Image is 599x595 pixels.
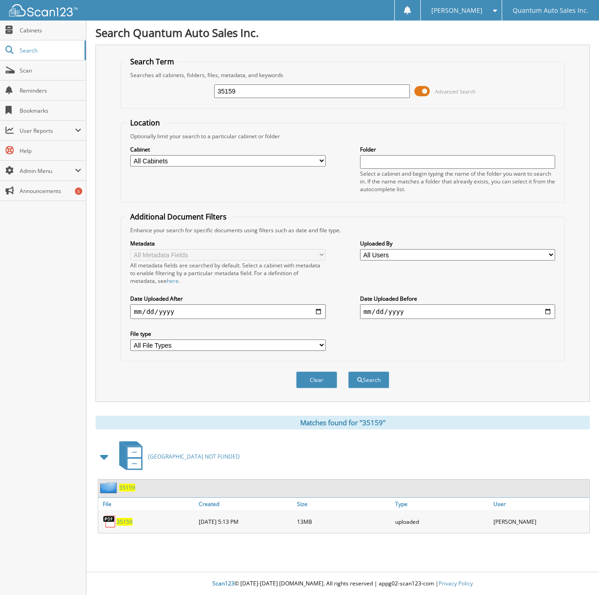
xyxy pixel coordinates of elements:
[126,212,231,222] legend: Additional Document Filters
[167,277,179,285] a: here
[103,515,117,528] img: PDF.png
[196,498,295,510] a: Created
[130,304,325,319] input: start
[20,107,81,115] span: Bookmarks
[95,416,590,429] div: Matches found for "35159"
[20,127,75,135] span: User Reports
[130,295,325,303] label: Date Uploaded After
[296,371,337,388] button: Clear
[348,371,389,388] button: Search
[196,512,295,531] div: [DATE] 5:13 PM
[148,453,240,460] span: [GEOGRAPHIC_DATA] NOT FUNDED
[212,579,234,587] span: Scan123
[360,304,555,319] input: end
[20,167,75,175] span: Admin Menu
[126,118,164,128] legend: Location
[86,573,599,595] div: © [DATE]-[DATE] [DOMAIN_NAME]. All rights reserved | appg02-scan123-com |
[360,146,555,153] label: Folder
[126,226,560,234] div: Enhance your search for specific documents using filters such as date and file type.
[126,71,560,79] div: Searches all cabinets, folders, files, metadata, and keywords
[9,4,78,16] img: scan123-logo-white.svg
[95,25,590,40] h1: Search Quantum Auto Sales Inc.
[130,240,325,247] label: Metadata
[20,187,81,195] span: Announcements
[360,170,555,193] div: Select a cabinet and begin typing the name of the folder you want to search in. If the name match...
[20,147,81,155] span: Help
[114,438,240,475] a: [GEOGRAPHIC_DATA] NOT FUNDED
[360,295,555,303] label: Date Uploaded Before
[119,484,135,491] a: 35159
[20,67,81,74] span: Scan
[117,518,133,526] a: 35159
[75,188,82,195] div: 5
[20,47,80,54] span: Search
[130,330,325,338] label: File type
[393,512,491,531] div: uploaded
[439,579,473,587] a: Privacy Policy
[431,8,482,13] span: [PERSON_NAME]
[20,26,81,34] span: Cabinets
[130,146,325,153] label: Cabinet
[20,87,81,94] span: Reminders
[435,88,476,95] span: Advanced Search
[130,261,325,285] div: All metadata fields are searched by default. Select a cabinet with metadata to enable filtering b...
[295,512,393,531] div: 13MB
[393,498,491,510] a: Type
[126,57,179,67] legend: Search Term
[513,8,588,13] span: Quantum Auto Sales Inc.
[491,498,589,510] a: User
[100,482,119,493] img: folder2.png
[98,498,196,510] a: File
[491,512,589,531] div: [PERSON_NAME]
[360,240,555,247] label: Uploaded By
[126,132,560,140] div: Optionally limit your search to a particular cabinet or folder
[295,498,393,510] a: Size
